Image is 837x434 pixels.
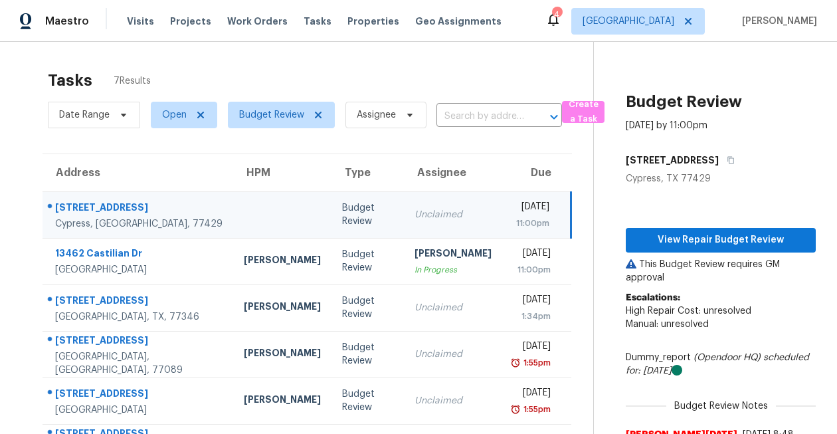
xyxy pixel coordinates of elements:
div: [PERSON_NAME] [244,346,321,363]
div: Unclaimed [415,394,492,407]
div: [GEOGRAPHIC_DATA], TX, 77346 [55,310,223,324]
div: Budget Review [342,341,393,368]
div: Unclaimed [415,208,492,221]
span: Maestro [45,15,89,28]
div: 11:00pm [513,263,551,276]
div: [DATE] [513,293,551,310]
div: Budget Review [342,248,393,274]
span: [PERSON_NAME] [737,15,817,28]
input: Search by address [436,106,525,127]
span: Budget Review [239,108,304,122]
div: [PERSON_NAME] [415,247,492,263]
span: Projects [170,15,211,28]
span: Manual: unresolved [626,320,709,329]
div: Dummy_report [626,351,816,378]
img: Overdue Alarm Icon [510,356,521,370]
div: [DATE] [513,247,551,263]
div: Cypress, [GEOGRAPHIC_DATA], 77429 [55,217,223,231]
div: [PERSON_NAME] [244,300,321,316]
th: Due [502,154,571,191]
th: HPM [233,154,331,191]
div: [PERSON_NAME] [244,393,321,409]
div: [DATE] [513,200,549,217]
div: [GEOGRAPHIC_DATA], [GEOGRAPHIC_DATA], 77089 [55,350,223,377]
div: [DATE] by 11:00pm [626,119,707,132]
div: [DATE] [513,386,551,403]
div: 13462 Castilian Dr [55,247,223,263]
div: Unclaimed [415,301,492,314]
div: [GEOGRAPHIC_DATA] [55,403,223,417]
div: [GEOGRAPHIC_DATA] [55,263,223,276]
span: 7 Results [114,74,151,88]
div: 4 [552,8,561,21]
div: [PERSON_NAME] [244,253,321,270]
span: Budget Review Notes [666,399,776,413]
button: Create a Task [562,101,604,123]
span: Visits [127,15,154,28]
div: 1:34pm [513,310,551,323]
span: Tasks [304,17,331,26]
button: View Repair Budget Review [626,228,816,253]
h2: Tasks [48,74,92,87]
i: scheduled for: [DATE] [626,353,809,376]
div: [STREET_ADDRESS] [55,201,223,217]
button: Open [545,108,563,126]
div: 1:55pm [521,356,551,370]
div: 1:55pm [521,403,551,416]
span: Create a Task [569,97,598,128]
span: View Repair Budget Review [636,232,805,249]
div: [STREET_ADDRESS] [55,294,223,310]
span: Date Range [59,108,110,122]
div: In Progress [415,263,492,276]
th: Address [43,154,233,191]
span: Properties [347,15,399,28]
div: Unclaimed [415,348,492,361]
p: This Budget Review requires GM approval [626,258,816,284]
span: High Repair Cost: unresolved [626,306,751,316]
div: Budget Review [342,294,393,321]
div: [STREET_ADDRESS] [55,387,223,403]
span: Assignee [357,108,396,122]
b: Escalations: [626,293,680,302]
span: Open [162,108,187,122]
button: Copy Address [719,148,737,172]
span: Geo Assignments [415,15,502,28]
th: Assignee [404,154,502,191]
div: [STREET_ADDRESS] [55,334,223,350]
span: [GEOGRAPHIC_DATA] [583,15,674,28]
div: [DATE] [513,340,551,356]
div: 11:00pm [513,217,549,230]
th: Type [331,154,404,191]
div: Budget Review [342,387,393,414]
img: Overdue Alarm Icon [510,403,521,416]
i: (Opendoor HQ) [694,353,761,362]
div: Cypress, TX 77429 [626,172,816,185]
span: Work Orders [227,15,288,28]
div: Budget Review [342,201,393,228]
h2: Budget Review [626,95,742,108]
h5: [STREET_ADDRESS] [626,154,719,167]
